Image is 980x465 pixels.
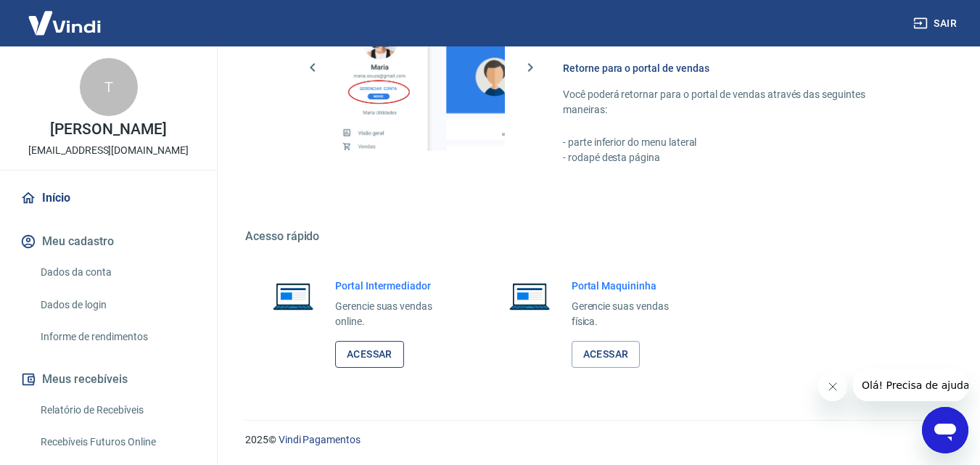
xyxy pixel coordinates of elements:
a: Início [17,182,199,214]
img: Imagem de um notebook aberto [263,279,324,313]
iframe: Mensagem da empresa [853,369,968,401]
p: - parte inferior do menu lateral [563,135,910,150]
a: Dados de login [35,290,199,320]
button: Sair [910,10,963,37]
span: Olá! Precisa de ajuda? [9,10,122,22]
p: [EMAIL_ADDRESS][DOMAIN_NAME] [28,143,189,158]
div: T [80,58,138,116]
iframe: Botão para abrir a janela de mensagens [922,407,968,453]
h6: Portal Intermediador [335,279,456,293]
p: Gerencie suas vendas online. [335,299,456,329]
p: - rodapé desta página [563,150,910,165]
button: Meus recebíveis [17,363,199,395]
iframe: Fechar mensagem [818,372,847,401]
a: Vindi Pagamentos [279,434,361,445]
h6: Portal Maquininha [572,279,692,293]
p: [PERSON_NAME] [50,122,166,137]
h5: Acesso rápido [245,229,945,244]
p: 2025 © [245,432,945,448]
a: Recebíveis Futuros Online [35,427,199,457]
img: Imagem de um notebook aberto [499,279,560,313]
a: Informe de rendimentos [35,322,199,352]
p: Gerencie suas vendas física. [572,299,692,329]
a: Dados da conta [35,258,199,287]
a: Relatório de Recebíveis [35,395,199,425]
p: Você poderá retornar para o portal de vendas através das seguintes maneiras: [563,87,910,118]
button: Meu cadastro [17,226,199,258]
img: Vindi [17,1,112,45]
a: Acessar [572,341,641,368]
h6: Retorne para o portal de vendas [563,61,910,75]
a: Acessar [335,341,404,368]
